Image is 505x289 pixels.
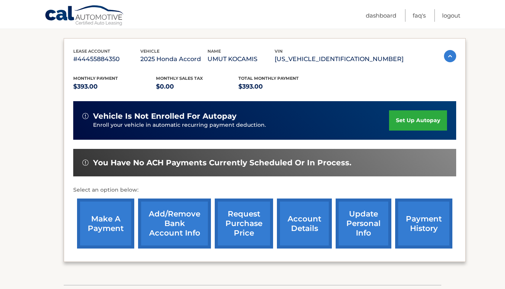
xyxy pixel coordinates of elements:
p: Select an option below: [73,186,456,195]
p: $393.00 [238,81,321,92]
p: Enroll your vehicle in automatic recurring payment deduction. [93,121,389,129]
p: 2025 Honda Accord [140,54,207,65]
a: make a payment [77,199,134,249]
p: [US_VEHICLE_IDENTIFICATION_NUMBER] [275,54,404,65]
a: payment history [395,199,452,249]
span: name [207,48,221,54]
a: FAQ's [413,9,426,22]
a: Dashboard [366,9,396,22]
a: set up autopay [389,110,447,131]
a: Add/Remove bank account info [138,199,211,249]
img: alert-white.svg [82,113,88,119]
a: Cal Automotive [45,5,125,27]
span: Total Monthly Payment [238,76,299,81]
a: account details [277,199,332,249]
span: vehicle is not enrolled for autopay [93,111,236,121]
p: #44455884350 [73,54,140,65]
a: update personal info [336,199,391,249]
span: lease account [73,48,110,54]
a: request purchase price [215,199,273,249]
p: UMUT KOCAMIS [207,54,275,65]
p: $393.00 [73,81,156,92]
span: Monthly Payment [73,76,118,81]
img: accordion-active.svg [444,50,456,62]
p: $0.00 [156,81,239,92]
a: Logout [442,9,460,22]
span: Monthly sales Tax [156,76,203,81]
span: You have no ACH payments currently scheduled or in process. [93,158,351,168]
img: alert-white.svg [82,160,88,166]
span: vin [275,48,283,54]
span: vehicle [140,48,159,54]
